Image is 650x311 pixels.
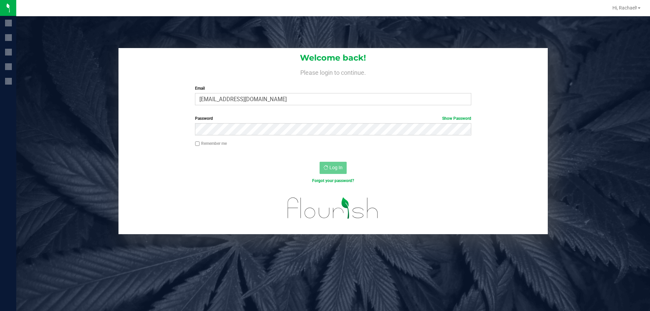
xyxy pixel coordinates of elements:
[329,165,343,170] span: Log In
[312,178,354,183] a: Forgot your password?
[118,68,548,76] h4: Please login to continue.
[442,116,471,121] a: Show Password
[195,140,227,147] label: Remember me
[195,141,200,146] input: Remember me
[612,5,637,10] span: Hi, Rachael!
[118,53,548,62] h1: Welcome back!
[195,116,213,121] span: Password
[320,162,347,174] button: Log In
[279,191,387,225] img: flourish_logo.svg
[195,85,471,91] label: Email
